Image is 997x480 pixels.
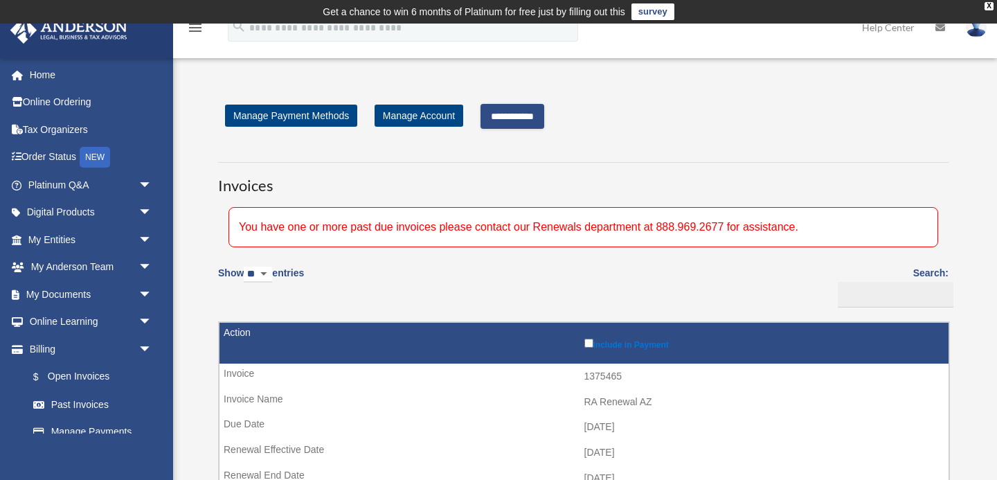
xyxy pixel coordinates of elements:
a: survey [631,3,674,20]
a: Platinum Q&Aarrow_drop_down [10,171,173,199]
span: $ [41,368,48,386]
span: arrow_drop_down [138,281,166,309]
span: arrow_drop_down [138,335,166,364]
i: search [231,19,246,34]
span: arrow_drop_down [138,308,166,337]
a: menu [187,24,204,36]
td: [DATE] [219,440,949,466]
a: My Anderson Teamarrow_drop_down [10,254,173,281]
div: close [985,2,994,10]
td: 1375465 [219,364,949,390]
span: arrow_drop_down [138,171,166,199]
div: Get a chance to win 6 months of Platinum for free just by filling out this [323,3,625,20]
i: menu [187,19,204,36]
a: Manage Payment Methods [225,105,357,127]
select: Showentries [244,267,272,283]
a: My Entitiesarrow_drop_down [10,226,173,254]
a: Online Learningarrow_drop_down [10,308,173,336]
div: NEW [80,147,110,168]
a: Manage Account [375,105,463,127]
a: $Open Invoices [19,363,159,391]
a: Online Ordering [10,89,173,116]
label: Show entries [218,265,304,296]
label: Search: [833,265,949,308]
a: My Documentsarrow_drop_down [10,281,173,308]
input: Include in Payment [584,339,593,348]
span: arrow_drop_down [138,199,166,227]
a: Past Invoices [19,391,166,418]
a: Manage Payments [19,418,166,446]
a: Billingarrow_drop_down [10,335,166,363]
a: Order StatusNEW [10,143,173,172]
span: arrow_drop_down [138,226,166,254]
div: You have one or more past due invoices please contact our Renewals department at 888.969.2677 for... [228,207,938,247]
span: arrow_drop_down [138,254,166,282]
a: Digital Productsarrow_drop_down [10,199,173,226]
h3: Invoices [218,162,949,197]
input: Search: [838,282,953,308]
a: Home [10,61,173,89]
img: Anderson Advisors Platinum Portal [6,17,132,44]
td: [DATE] [219,414,949,441]
a: Tax Organizers [10,116,173,143]
div: RA Renewal AZ [584,396,942,408]
label: Include in Payment [584,336,942,350]
img: User Pic [966,17,987,37]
